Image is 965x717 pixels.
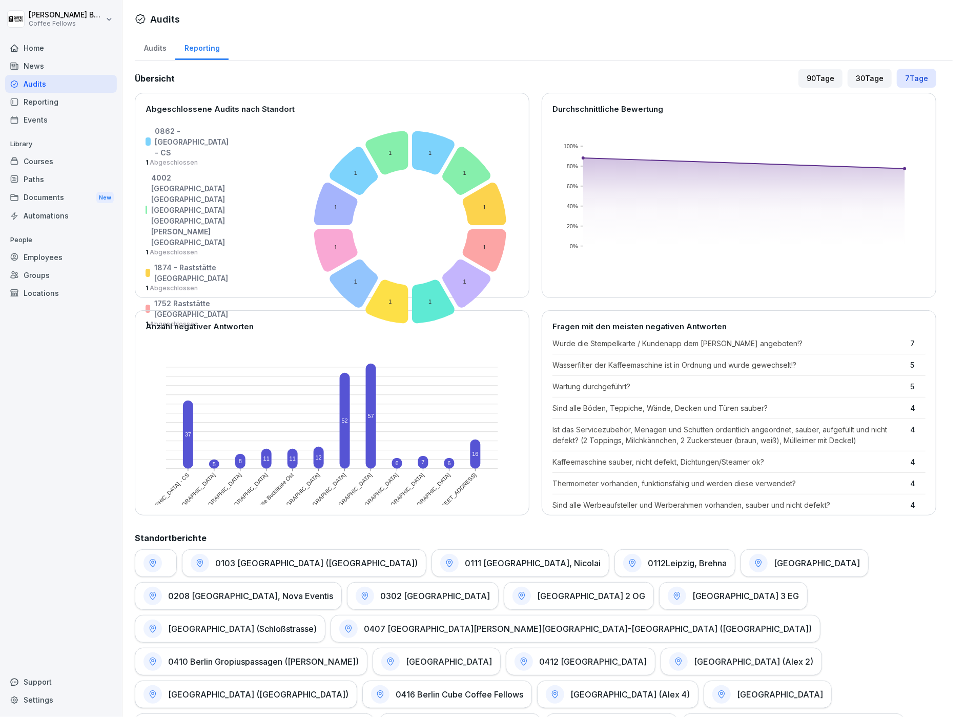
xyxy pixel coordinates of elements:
[552,104,926,115] p: Durchschnittliche Bewertung
[289,472,347,530] text: 0857 - [GEOGRAPHIC_DATA]
[155,126,232,158] p: 0862 - [GEOGRAPHIC_DATA] - CS
[910,456,926,467] p: 4
[539,656,647,667] h1: 0412 [GEOGRAPHIC_DATA]
[5,136,117,152] p: Library
[154,298,232,320] p: 1752 Raststätte [GEOGRAPHIC_DATA]
[567,203,578,209] text: 40%
[135,582,342,610] a: 0208 [GEOGRAPHIC_DATA], Nova Eventis
[5,188,117,207] div: Documents
[364,624,812,634] h1: 0407 [GEOGRAPHIC_DATA][PERSON_NAME][GEOGRAPHIC_DATA]-[GEOGRAPHIC_DATA] ([GEOGRAPHIC_DATA])
[552,478,905,489] p: Thermometer vorhanden, funktionsfähig und werden diese verwendet?
[661,648,822,675] a: [GEOGRAPHIC_DATA] (Alex 2)
[5,207,117,225] a: Automations
[774,558,860,568] h1: [GEOGRAPHIC_DATA]
[168,689,348,700] h1: [GEOGRAPHIC_DATA] ([GEOGRAPHIC_DATA])
[135,72,175,85] h2: Übersicht
[5,39,117,57] div: Home
[567,163,578,169] text: 80%
[741,549,869,577] a: [GEOGRAPHIC_DATA]
[506,648,655,675] a: 0412 [GEOGRAPHIC_DATA]
[168,624,317,634] h1: [GEOGRAPHIC_DATA] (Schloßstrasse)
[5,284,117,302] a: Locations
[910,424,926,446] p: 4
[567,183,578,189] text: 60%
[396,689,523,700] h1: 0416 Berlin Cube Coffee Fellows
[897,69,936,88] div: 7 Tage
[552,338,905,349] p: Wurde die Stempelkarte / Kundenapp dem [PERSON_NAME] angeboten!?
[215,558,418,568] h1: 0103 [GEOGRAPHIC_DATA] ([GEOGRAPHIC_DATA])
[910,500,926,510] p: 4
[5,170,117,188] a: Paths
[5,152,117,170] div: Courses
[135,681,357,708] a: [GEOGRAPHIC_DATA] ([GEOGRAPHIC_DATA])
[570,243,578,249] text: 0%
[552,381,905,392] p: Wartung durchgeführt?
[373,648,501,675] a: [GEOGRAPHIC_DATA]
[910,338,926,349] p: 7
[5,111,117,129] a: Events
[135,615,325,643] a: [GEOGRAPHIC_DATA] (Schloßstrasse)
[537,591,645,601] h1: [GEOGRAPHIC_DATA] 2 OG
[135,532,936,544] h2: Standortberichte
[146,158,232,167] p: 1
[648,558,727,568] h1: 0112Leipzig, Brehna
[5,188,117,207] a: DocumentsNew
[5,691,117,709] a: Settings
[148,158,198,166] span: Abgeschlossen
[175,34,229,60] div: Reporting
[552,500,905,510] p: Sind alle Werbeaufsteller und Werberahmen vorhanden, sauber und nicht defekt?
[432,549,609,577] a: 0111 [GEOGRAPHIC_DATA], Nicolai
[567,223,578,229] text: 20%
[537,681,699,708] a: [GEOGRAPHIC_DATA] (Alex 4)
[552,360,905,370] p: Wasserfilter der Kaffeemaschine ist in Ordnung und wurde gewechselt!?
[135,648,367,675] a: 0410 Berlin Gropiuspassagen ([PERSON_NAME])
[151,172,232,248] p: 4002 [GEOGRAPHIC_DATA] [GEOGRAPHIC_DATA] [GEOGRAPHIC_DATA] [GEOGRAPHIC_DATA][PERSON_NAME][GEOGRAP...
[96,192,114,204] div: New
[614,549,735,577] a: 0112Leipzig, Brehna
[135,34,175,60] div: Audits
[798,69,843,88] div: 90 Tage
[362,681,532,708] a: 0416 Berlin Cube Coffee Fellows
[146,248,232,257] p: 1
[168,656,359,667] h1: 0410 Berlin Gropiuspassagen ([PERSON_NAME])
[331,615,820,643] a: 0407 [GEOGRAPHIC_DATA][PERSON_NAME][GEOGRAPHIC_DATA]-[GEOGRAPHIC_DATA] ([GEOGRAPHIC_DATA])
[692,591,799,601] h1: [GEOGRAPHIC_DATA] 3 EG
[146,284,232,293] p: 1
[168,591,333,601] h1: 0208 [GEOGRAPHIC_DATA], Nova Eventis
[5,57,117,75] a: News
[146,321,519,333] p: Anzahl negativer Antworten
[182,549,426,577] a: 0103 [GEOGRAPHIC_DATA] ([GEOGRAPHIC_DATA])
[29,20,104,27] p: Coffee Fellows
[552,424,905,446] p: Ist das Servicezubehör, Menagen und Schütten ordentlich angeordnet, sauber, aufgefüllt und nicht ...
[504,582,654,610] a: [GEOGRAPHIC_DATA] 2 OG
[848,69,892,88] div: 30 Tage
[552,403,905,413] p: Sind alle Böden, Teppiche, Wände, Decken und Türen sauber?
[570,689,690,700] h1: [GEOGRAPHIC_DATA] (Alex 4)
[704,681,832,708] a: [GEOGRAPHIC_DATA]
[5,232,117,248] p: People
[5,266,117,284] a: Groups
[694,656,813,667] h1: [GEOGRAPHIC_DATA] (Alex 2)
[910,381,926,392] p: 5
[910,360,926,370] p: 5
[564,143,578,149] text: 100%
[5,248,117,266] a: Employees
[234,472,295,533] text: 1819 - Raststätte Buddikate Ost
[380,591,490,601] h1: 0302 [GEOGRAPHIC_DATA]
[406,656,492,667] h1: [GEOGRAPHIC_DATA]
[146,104,519,115] p: Abgeschlossene Audits nach Standort
[5,93,117,111] a: Reporting
[29,11,104,19] p: [PERSON_NAME] Boele
[659,582,808,610] a: [GEOGRAPHIC_DATA] 3 EG
[5,673,117,691] div: Support
[347,582,499,610] a: 0302 [GEOGRAPHIC_DATA]
[737,689,823,700] h1: [GEOGRAPHIC_DATA]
